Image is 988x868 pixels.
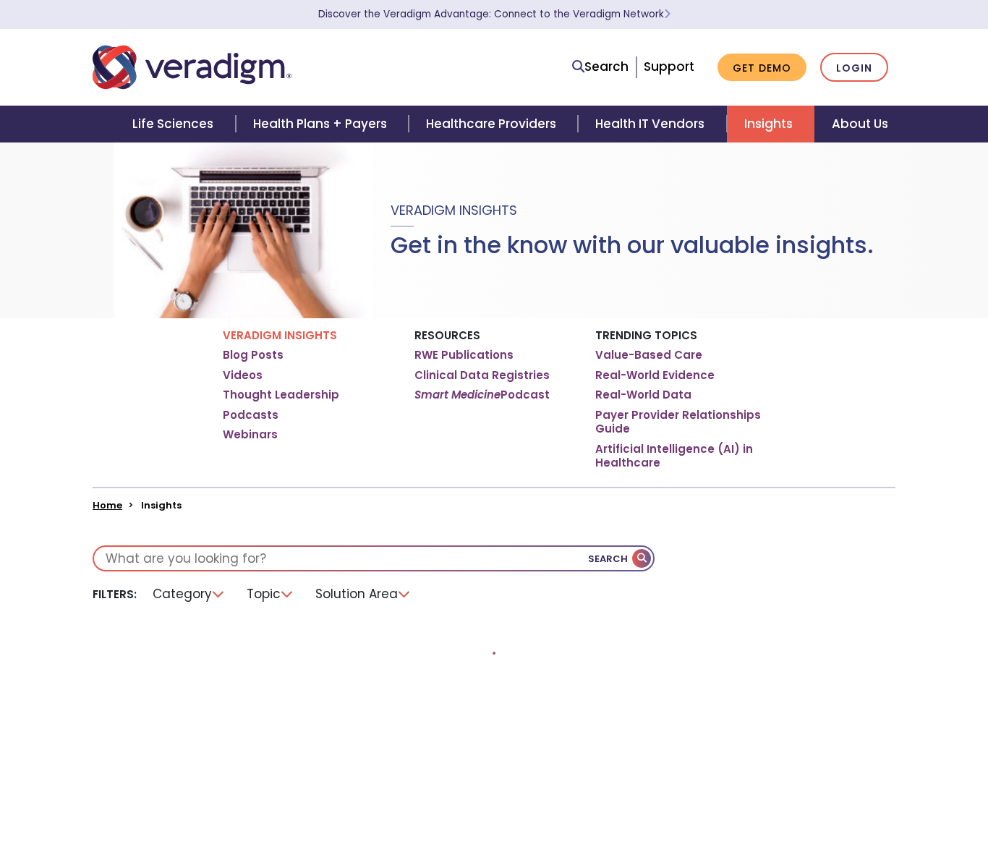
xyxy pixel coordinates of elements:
[595,408,765,436] a: Payer Provider Relationships Guide
[236,106,409,142] a: Health Plans + Payers
[223,388,339,402] a: Thought Leadership
[223,408,278,422] a: Podcasts
[93,498,122,512] a: Home
[595,348,702,362] a: Value-Based Care
[94,547,653,570] input: What are you looking for?
[727,106,814,142] a: Insights
[115,106,235,142] a: Life Sciences
[409,106,578,142] a: Healthcare Providers
[93,43,291,91] img: Veradigm logo
[414,388,550,402] a: Smart MedicinePodcast
[238,583,303,605] li: Topic
[93,587,137,602] li: Filters:
[414,368,550,383] a: Clinical Data Registries
[493,652,495,666] nav: Pagination Controls
[414,387,501,402] em: Smart Medicine
[595,368,715,383] a: Real-World Evidence
[595,388,691,402] a: Real-World Data
[644,58,694,75] a: Support
[223,348,284,362] a: Blog Posts
[414,348,514,362] a: RWE Publications
[595,442,765,470] a: Artificial Intelligence (AI) in Healthcare
[391,201,517,219] span: Veradigm Insights
[717,54,806,82] a: Get Demo
[572,57,629,77] a: Search
[144,583,234,605] li: Category
[223,427,278,442] a: Webinars
[223,368,263,383] a: Videos
[814,106,906,142] a: About Us
[588,547,653,570] button: Search
[578,106,726,142] a: Health IT Vendors
[664,7,670,21] span: Learn More
[307,583,420,605] li: Solution Area
[318,7,670,21] a: Discover the Veradigm Advantage: Connect to the Veradigm NetworkLearn More
[391,231,874,259] h1: Get in the know with our valuable insights.
[820,53,888,82] a: Login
